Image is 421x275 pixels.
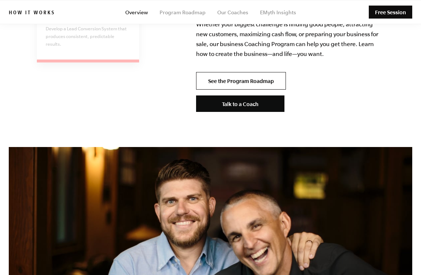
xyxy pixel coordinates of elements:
[196,19,380,59] p: Whether your biggest challenge is finding good people, attracting new customers, maximizing cash ...
[369,6,412,19] a: Free Session
[160,10,206,15] a: Program Roadmap
[125,10,148,15] a: Overview
[9,10,55,17] h6: How it works
[217,10,248,15] a: Our Coaches
[260,10,296,15] a: EMyth Insights
[196,95,284,112] a: Talk to a Coach
[222,101,259,107] span: Talk to a Coach
[384,240,421,275] iframe: Chat Widget
[196,72,286,90] a: See the Program Roadmap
